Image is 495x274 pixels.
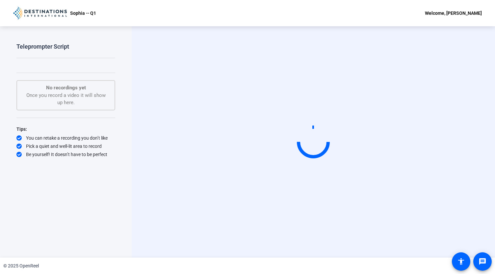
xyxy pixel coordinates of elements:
[425,9,482,17] div: Welcome, [PERSON_NAME]
[3,263,39,269] div: © 2025 OpenReel
[16,43,69,51] div: Teleprompter Script
[70,9,96,17] p: Sophia -- Q1
[457,258,465,265] mat-icon: accessibility
[13,7,67,20] img: OpenReel logo
[479,258,486,265] mat-icon: message
[16,125,115,133] div: Tips:
[16,143,115,149] div: Pick a quiet and well-lit area to record
[24,84,108,92] p: No recordings yet
[16,135,115,141] div: You can retake a recording you don’t like
[16,151,115,158] div: Be yourself! It doesn’t have to be perfect
[24,84,108,106] div: Once you record a video it will show up here.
